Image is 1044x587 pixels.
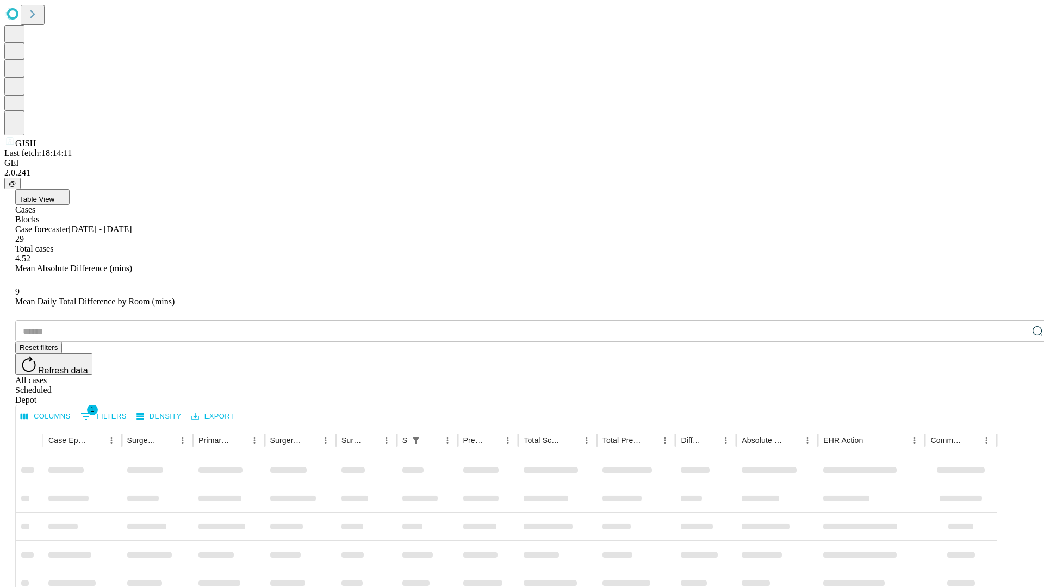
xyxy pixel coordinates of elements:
button: Menu [247,433,262,448]
button: Sort [89,433,104,448]
button: Sort [964,433,979,448]
div: Surgery Name [270,436,302,445]
span: 1 [87,404,98,415]
div: Surgery Date [341,436,363,445]
div: Difference [681,436,702,445]
div: Total Scheduled Duration [524,436,563,445]
button: Menu [440,433,455,448]
button: Menu [907,433,922,448]
button: Show filters [408,433,424,448]
span: GJSH [15,139,36,148]
span: 4.52 [15,254,30,263]
span: Table View [20,195,54,203]
button: Sort [785,433,800,448]
div: Surgeon Name [127,436,159,445]
button: Table View [15,189,70,205]
span: Mean Absolute Difference (mins) [15,264,132,273]
span: 9 [15,287,20,296]
span: Case forecaster [15,224,69,234]
button: Menu [800,433,815,448]
button: Sort [160,433,175,448]
button: Sort [564,433,579,448]
span: [DATE] - [DATE] [69,224,132,234]
div: 2.0.241 [4,168,1040,178]
div: Total Predicted Duration [602,436,642,445]
button: Sort [642,433,657,448]
button: Menu [979,433,994,448]
button: Select columns [18,408,73,425]
button: Show filters [78,408,129,425]
span: Last fetch: 18:14:11 [4,148,72,158]
button: Sort [364,433,379,448]
button: Sort [864,433,879,448]
div: Case Epic Id [48,436,88,445]
button: Sort [303,433,318,448]
button: Menu [579,433,594,448]
button: @ [4,178,21,189]
div: Scheduled In Room Duration [402,436,407,445]
div: 1 active filter [408,433,424,448]
div: Comments [930,436,962,445]
button: Sort [425,433,440,448]
button: Density [134,408,184,425]
button: Sort [485,433,500,448]
span: 29 [15,234,24,243]
button: Menu [175,433,190,448]
div: Primary Service [198,436,230,445]
button: Export [189,408,237,425]
button: Menu [500,433,515,448]
div: EHR Action [823,436,863,445]
div: Absolute Difference [742,436,784,445]
div: Predicted In Room Duration [463,436,484,445]
span: @ [9,179,16,188]
span: Total cases [15,244,53,253]
div: GEI [4,158,1040,168]
span: Mean Daily Total Difference by Room (mins) [15,297,175,306]
button: Menu [379,433,394,448]
span: Refresh data [38,366,88,375]
button: Reset filters [15,342,62,353]
button: Menu [657,433,673,448]
button: Menu [718,433,734,448]
button: Menu [104,433,119,448]
button: Sort [703,433,718,448]
button: Refresh data [15,353,92,375]
button: Menu [318,433,333,448]
span: Reset filters [20,344,58,352]
button: Sort [232,433,247,448]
